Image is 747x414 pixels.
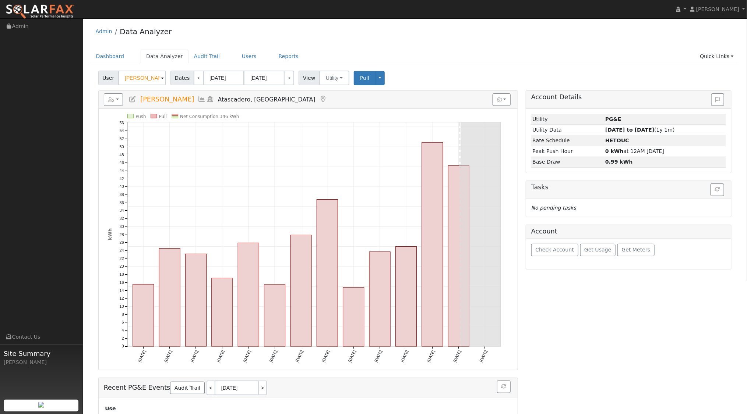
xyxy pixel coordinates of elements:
[119,232,124,237] text: 28
[4,349,79,358] span: Site Summary
[321,350,330,363] text: [DATE]
[119,256,124,261] text: 22
[119,217,124,221] text: 32
[259,381,267,395] a: >
[531,157,604,167] td: Base Draw
[188,50,225,63] a: Audit Trail
[711,183,724,196] button: Refresh
[694,50,739,63] a: Quick Links
[107,228,113,240] text: kWh
[119,288,124,293] text: 14
[119,296,124,301] text: 12
[119,264,124,269] text: 20
[605,138,629,143] strong: G
[133,284,154,346] rect: onclick=""
[497,381,511,393] button: Refresh
[91,50,130,63] a: Dashboard
[347,350,356,363] text: [DATE]
[605,116,621,122] strong: ID: 17195081, authorized: 08/19/25
[121,312,124,317] text: 8
[170,382,204,394] a: Audit Trail
[531,183,726,191] h5: Tasks
[218,96,316,103] span: Atascadero, [GEOGRAPHIC_DATA]
[264,285,285,346] rect: onclick=""
[120,27,172,36] a: Data Analyzer
[369,252,390,346] rect: onclick=""
[119,136,124,141] text: 52
[479,350,488,363] text: [DATE]
[531,244,578,256] button: Check Account
[319,96,327,103] a: Map
[119,153,124,157] text: 48
[531,146,604,157] td: Peak Push Hour
[159,114,166,119] text: Pull
[299,71,320,85] span: View
[295,350,304,363] text: [DATE]
[38,402,44,408] img: retrieve
[284,71,294,85] a: >
[135,114,146,119] text: Push
[180,114,239,119] text: Net Consumption 346 kWh
[422,142,443,346] rect: onclick=""
[170,71,194,85] span: Dates
[119,192,124,197] text: 38
[98,71,119,85] span: User
[360,75,369,81] span: Pull
[118,71,166,85] input: Select a User
[273,50,304,63] a: Reports
[119,185,124,189] text: 40
[531,205,576,211] i: No pending tasks
[207,381,215,395] a: <
[119,304,124,308] text: 10
[121,344,124,349] text: 0
[290,235,311,347] rect: onclick=""
[119,176,124,181] text: 42
[119,248,124,253] text: 24
[605,159,633,165] strong: 0.99 kWh
[212,278,233,347] rect: onclick=""
[119,240,124,245] text: 26
[531,93,726,101] h5: Account Details
[119,200,124,205] text: 36
[96,28,112,34] a: Admin
[119,161,124,165] text: 46
[185,254,206,347] rect: onclick=""
[374,350,383,363] text: [DATE]
[194,71,204,85] a: <
[605,127,654,133] strong: [DATE] to [DATE]
[452,350,462,363] text: [DATE]
[242,350,251,363] text: [DATE]
[119,129,124,133] text: 54
[121,328,124,332] text: 4
[119,272,124,276] text: 18
[236,50,262,63] a: Users
[395,247,416,346] rect: onclick=""
[317,200,338,346] rect: onclick=""
[400,350,409,363] text: [DATE]
[190,350,199,363] text: [DATE]
[6,4,75,19] img: SolarFax
[531,228,557,235] h5: Account
[119,144,124,149] text: 50
[343,288,364,346] rect: onclick=""
[119,168,124,173] text: 44
[104,381,512,395] h5: Recent PG&E Events
[268,350,278,363] text: [DATE]
[141,50,188,63] a: Data Analyzer
[216,350,225,363] text: [DATE]
[531,114,604,125] td: Utility
[238,243,259,347] rect: onclick=""
[128,96,137,103] a: Edit User (35776)
[4,358,79,366] div: [PERSON_NAME]
[159,249,180,346] rect: onclick=""
[584,247,611,253] span: Get Usage
[121,336,124,340] text: 2
[711,93,724,106] button: Issue History
[137,350,146,363] text: [DATE]
[119,121,124,125] text: 56
[319,71,349,85] button: Utility
[198,96,206,103] a: Multi-Series Graph
[119,224,124,229] text: 30
[448,166,469,347] rect: onclick=""
[354,71,376,85] button: Pull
